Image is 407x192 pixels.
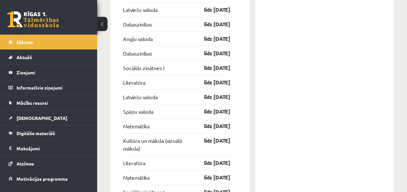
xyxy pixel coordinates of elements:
[193,35,230,43] a: līdz [DATE]
[17,80,89,95] legend: Informatīvie ziņojumi
[8,35,89,49] a: Sākums
[123,20,152,28] a: Dabaszinības
[8,111,89,125] a: [DEMOGRAPHIC_DATA]
[123,174,150,181] a: Matemātika
[193,137,230,144] a: līdz [DATE]
[123,93,158,101] a: Latviešu valoda
[8,126,89,141] a: Digitālie materiāli
[17,100,48,106] span: Mācību resursi
[193,122,230,130] a: līdz [DATE]
[193,64,230,72] a: līdz [DATE]
[17,130,55,136] span: Digitālie materiāli
[17,141,89,156] legend: Maksājumi
[193,174,230,181] a: līdz [DATE]
[123,35,153,43] a: Angļu valoda
[17,115,67,121] span: [DEMOGRAPHIC_DATA]
[8,171,89,186] a: Motivācijas programma
[8,80,89,95] a: Informatīvie ziņojumi
[123,159,145,167] a: Literatūra
[123,79,145,86] a: Literatūra
[8,65,89,80] a: Ziņojumi
[17,65,89,80] legend: Ziņojumi
[8,141,89,156] a: Maksājumi
[17,161,34,166] span: Atzīmes
[123,137,193,152] a: Kultūra un māksla (vizuālā māksla)
[193,20,230,28] a: līdz [DATE]
[123,64,164,72] a: Sociālās zinātnes I
[8,50,89,65] a: Aktuāli
[7,11,59,27] a: Rīgas 1. Tālmācības vidusskola
[8,156,89,171] a: Atzīmes
[193,6,230,14] a: līdz [DATE]
[17,176,68,182] span: Motivācijas programma
[193,93,230,101] a: līdz [DATE]
[123,122,150,130] a: Matemātika
[17,39,33,45] span: Sākums
[193,49,230,57] a: līdz [DATE]
[8,95,89,110] a: Mācību resursi
[193,108,230,115] a: līdz [DATE]
[193,79,230,86] a: līdz [DATE]
[123,108,153,115] a: Spāņu valoda
[123,6,158,14] a: Latviešu valoda
[123,49,152,57] a: Dabaszinības
[17,54,32,60] span: Aktuāli
[193,159,230,167] a: līdz [DATE]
